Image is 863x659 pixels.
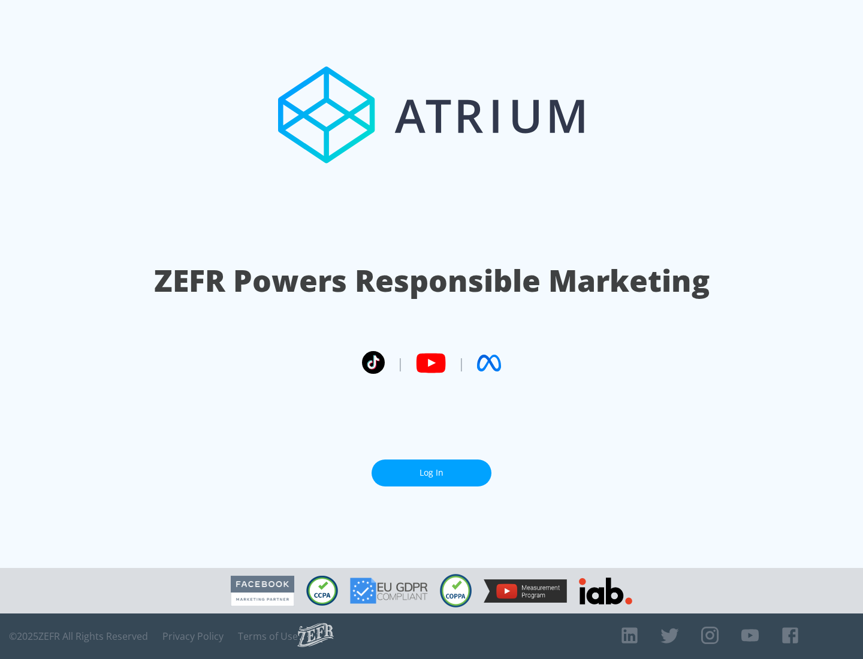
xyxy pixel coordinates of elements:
img: YouTube Measurement Program [484,579,567,603]
img: Facebook Marketing Partner [231,576,294,606]
a: Log In [372,460,491,486]
span: © 2025 ZEFR All Rights Reserved [9,630,148,642]
h1: ZEFR Powers Responsible Marketing [154,260,710,301]
span: | [458,354,465,372]
img: COPPA Compliant [440,574,472,607]
img: CCPA Compliant [306,576,338,606]
a: Privacy Policy [162,630,224,642]
span: | [397,354,404,372]
a: Terms of Use [238,630,298,642]
img: IAB [579,578,632,604]
img: GDPR Compliant [350,578,428,604]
